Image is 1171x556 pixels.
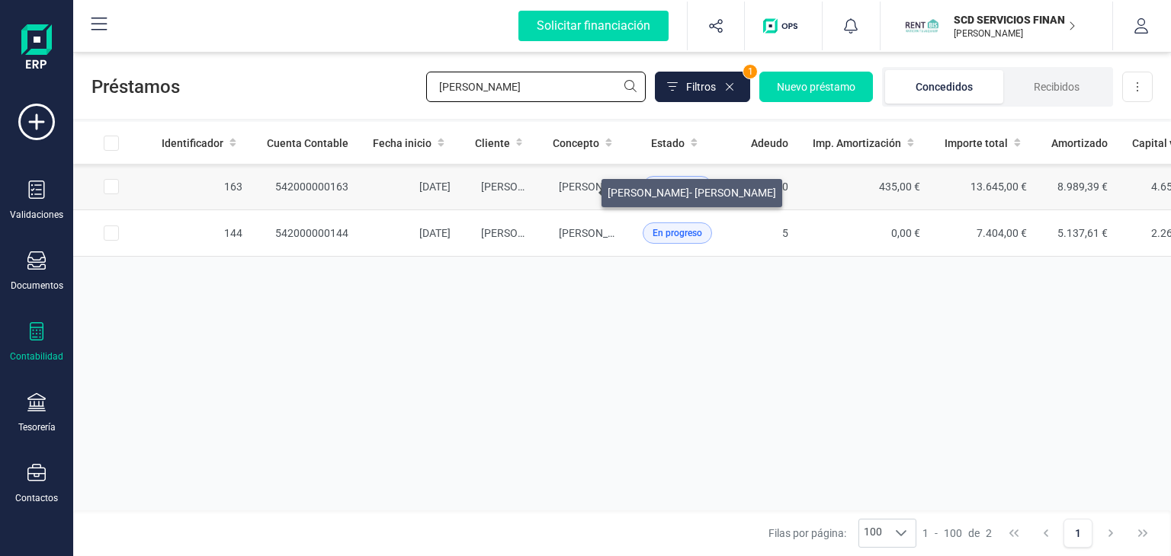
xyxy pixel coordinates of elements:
span: Imp. Amortización [813,136,901,151]
button: Previous Page [1031,519,1060,548]
td: 144 [149,210,255,257]
button: Nuevo préstamo [759,72,873,102]
span: Amortizado [1051,136,1108,151]
span: Préstamos [91,75,426,99]
span: Adeudo [751,136,788,151]
td: 0,00 € [800,210,932,257]
td: 435,00 € [800,164,932,210]
div: Contabilidad [10,350,63,363]
span: Filtros [686,79,716,94]
span: de [968,526,980,541]
button: SCSCD SERVICIOS FINANCIEROS SL[PERSON_NAME] [899,2,1094,50]
span: En progreso [653,226,702,240]
div: Row Selected 7ef04250-f347-4492-8648-866167fd2bc9 [104,179,119,194]
td: 5.137,61 € [1039,210,1120,257]
div: Validaciones [10,209,63,221]
span: [PERSON_NAME] [559,227,640,239]
li: Concedidos [885,70,1003,104]
td: 542000000163 [255,164,361,210]
button: Logo de OPS [754,2,813,50]
td: 7.404,00 € [932,210,1039,257]
button: Solicitar financiación [500,2,687,50]
span: Cuenta Contable [267,136,348,151]
li: Recibidos [1003,70,1110,104]
button: Last Page [1128,519,1157,548]
span: 1 [743,65,757,78]
div: Filas por página: [768,519,916,548]
td: 542000000144 [255,210,361,257]
div: Row Selected 0c8ed6cb-e6ce-42fd-a212-bc1778c9fe58 [104,225,119,241]
td: 13.645,00 € [932,164,1039,210]
div: Tesorería [18,421,56,433]
button: First Page [999,519,1028,548]
span: 1 [922,526,929,541]
span: [PERSON_NAME]- [PERSON_NAME] [559,181,727,193]
img: SC [905,9,938,43]
span: Identificador [162,136,223,151]
span: 100 [944,526,962,541]
td: 5 [724,210,800,257]
td: [DATE] [361,164,463,210]
div: Solicitar financiación [518,11,669,41]
div: Contactos [15,492,58,504]
span: Cliente [475,136,510,151]
button: Page 1 [1064,519,1092,548]
div: All items unselected [104,136,119,151]
span: Nuevo préstamo [777,79,855,94]
p: SCD SERVICIOS FINANCIEROS SL [954,12,1076,27]
img: Logo Finanedi [21,24,52,73]
span: Importe total [945,136,1008,151]
div: Documentos [11,280,63,292]
button: Next Page [1096,519,1125,548]
button: Filtros [655,72,750,102]
span: Fecha inicio [373,136,432,151]
div: - [922,526,992,541]
span: Concepto [553,136,599,151]
img: Logo de OPS [763,18,804,34]
span: 100 [859,519,887,547]
td: 8.989,39 € [1039,164,1120,210]
td: 163 [149,164,255,210]
span: Estado [651,136,685,151]
td: 0 [724,164,800,210]
span: 2 [986,526,992,541]
td: [DATE] [361,210,463,257]
input: Buscar... [426,72,646,102]
span: [PERSON_NAME] [481,181,563,193]
p: [PERSON_NAME] [954,27,1076,40]
span: [PERSON_NAME] [PERSON_NAME] [481,227,646,239]
div: [PERSON_NAME]- [PERSON_NAME] [602,179,782,207]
